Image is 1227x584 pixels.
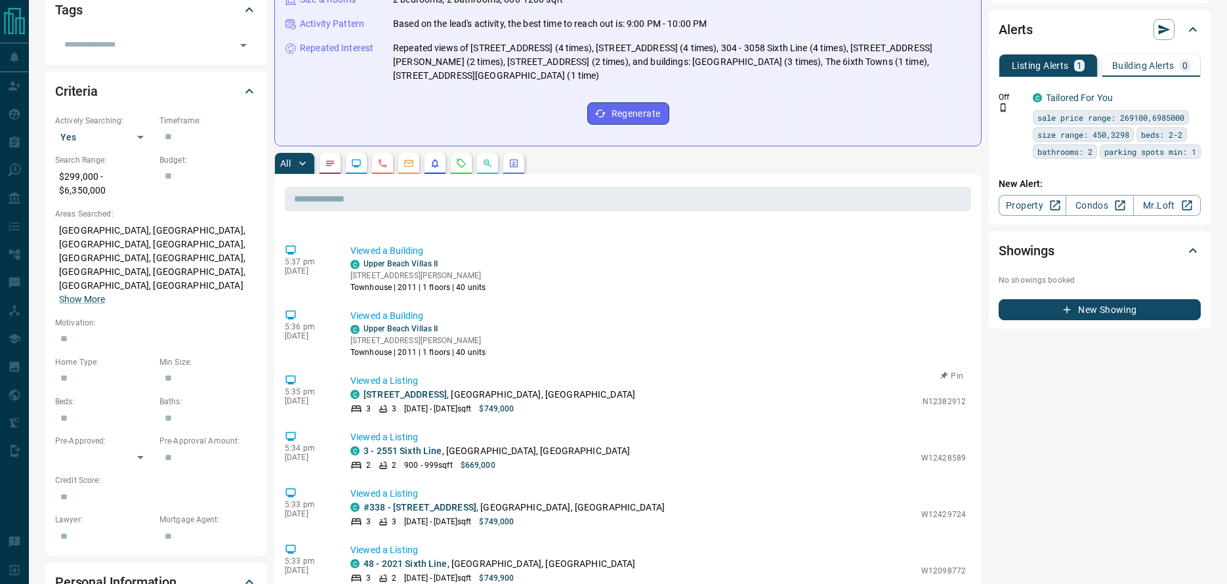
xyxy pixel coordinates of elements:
[509,158,519,169] svg: Agent Actions
[1066,195,1133,216] a: Condos
[55,435,153,447] p: Pre-Approved:
[285,396,331,406] p: [DATE]
[285,257,331,266] p: 5:37 pm
[364,557,636,571] p: , [GEOGRAPHIC_DATA], [GEOGRAPHIC_DATA]
[285,331,331,341] p: [DATE]
[1133,195,1201,216] a: Mr.Loft
[159,514,257,526] p: Mortgage Agent:
[159,396,257,407] p: Baths:
[1046,93,1113,103] a: Tailored For You
[55,220,257,310] p: [GEOGRAPHIC_DATA], [GEOGRAPHIC_DATA], [GEOGRAPHIC_DATA], [GEOGRAPHIC_DATA], [GEOGRAPHIC_DATA], [G...
[350,446,360,455] div: condos.ca
[430,158,440,169] svg: Listing Alerts
[1104,145,1196,158] span: parking spots min: 1
[350,270,486,282] p: [STREET_ADDRESS][PERSON_NAME]
[1037,128,1129,141] span: size range: 450,3298
[55,317,257,329] p: Motivation:
[366,403,371,415] p: 3
[280,159,291,168] p: All
[364,259,438,268] a: Upper Beach Villas II
[933,370,971,382] button: Pin
[55,514,153,526] p: Lawyer:
[479,516,514,528] p: $749,000
[456,158,467,169] svg: Requests
[159,356,257,368] p: Min Size:
[921,509,966,520] p: W12429724
[55,115,153,127] p: Actively Searching:
[300,41,373,55] p: Repeated Interest
[999,235,1201,266] div: Showings
[999,19,1033,40] h2: Alerts
[364,324,438,333] a: Upper Beach Villas II
[1077,61,1082,70] p: 1
[999,274,1201,286] p: No showings booked
[285,387,331,396] p: 5:35 pm
[159,435,257,447] p: Pre-Approval Amount:
[325,158,335,169] svg: Notes
[366,516,371,528] p: 3
[364,446,442,456] a: 3 - 2551 Sixth Line
[1182,61,1188,70] p: 0
[364,389,447,400] a: [STREET_ADDRESS]
[921,565,966,577] p: W12098772
[923,396,966,407] p: N12382912
[999,91,1025,103] p: Off
[1037,111,1184,124] span: sale price range: 269100,6985000
[366,572,371,584] p: 3
[55,127,153,148] div: Yes
[587,102,669,125] button: Regenerate
[1012,61,1069,70] p: Listing Alerts
[1033,93,1042,102] div: condos.ca
[999,299,1201,320] button: New Showing
[55,154,153,166] p: Search Range:
[404,572,471,584] p: [DATE] - [DATE] sqft
[1112,61,1175,70] p: Building Alerts
[1037,145,1092,158] span: bathrooms: 2
[393,17,707,31] p: Based on the lead's activity, the best time to reach out is: 9:00 PM - 10:00 PM
[350,503,360,512] div: condos.ca
[351,158,362,169] svg: Lead Browsing Activity
[55,474,257,486] p: Credit Score:
[350,487,966,501] p: Viewed a Listing
[55,81,98,102] h2: Criteria
[999,177,1201,191] p: New Alert:
[404,158,414,169] svg: Emails
[285,500,331,509] p: 5:33 pm
[999,14,1201,45] div: Alerts
[55,75,257,107] div: Criteria
[285,266,331,276] p: [DATE]
[350,260,360,269] div: condos.ca
[285,566,331,575] p: [DATE]
[999,103,1008,112] svg: Push Notification Only
[364,388,635,402] p: , [GEOGRAPHIC_DATA], [GEOGRAPHIC_DATA]
[404,459,452,471] p: 900 - 999 sqft
[364,558,447,569] a: 48 - 2021 Sixth Line
[285,444,331,453] p: 5:34 pm
[350,309,966,323] p: Viewed a Building
[285,322,331,331] p: 5:36 pm
[392,572,396,584] p: 2
[350,282,486,293] p: Townhouse | 2011 | 1 floors | 40 units
[366,459,371,471] p: 2
[364,501,665,514] p: , [GEOGRAPHIC_DATA], [GEOGRAPHIC_DATA]
[392,516,396,528] p: 3
[392,403,396,415] p: 3
[377,158,388,169] svg: Calls
[55,208,257,220] p: Areas Searched:
[59,293,105,306] button: Show More
[350,543,966,557] p: Viewed a Listing
[461,459,495,471] p: $669,000
[285,509,331,518] p: [DATE]
[921,452,966,464] p: W12428589
[234,36,253,54] button: Open
[393,41,970,83] p: Repeated views of [STREET_ADDRESS] (4 times), [STREET_ADDRESS] (4 times), 304 - 3058 Sixth Line (...
[404,403,471,415] p: [DATE] - [DATE] sqft
[300,17,364,31] p: Activity Pattern
[1141,128,1182,141] span: beds: 2-2
[350,390,360,399] div: condos.ca
[350,374,966,388] p: Viewed a Listing
[999,240,1054,261] h2: Showings
[350,325,360,334] div: condos.ca
[479,403,514,415] p: $749,000
[350,430,966,444] p: Viewed a Listing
